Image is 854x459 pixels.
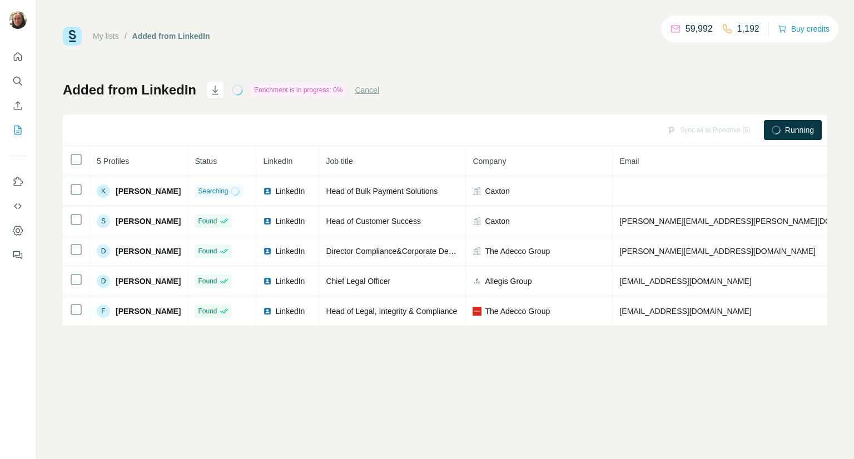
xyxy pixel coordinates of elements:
[198,246,217,256] span: Found
[263,157,292,166] span: LinkedIn
[9,11,27,29] img: Avatar
[9,96,27,116] button: Enrich CSV
[9,196,27,216] button: Use Surfe API
[326,217,420,226] span: Head of Customer Success
[263,187,272,196] img: LinkedIn logo
[116,276,181,287] span: [PERSON_NAME]
[326,247,530,256] span: Director Compliance&Corporate Department Adecco Group
[263,277,272,286] img: LinkedIn logo
[485,306,550,317] span: The Adecco Group
[785,124,814,136] span: Running
[9,120,27,140] button: My lists
[263,247,272,256] img: LinkedIn logo
[619,277,751,286] span: [EMAIL_ADDRESS][DOMAIN_NAME]
[275,306,305,317] span: LinkedIn
[619,247,815,256] span: [PERSON_NAME][EMAIL_ADDRESS][DOMAIN_NAME]
[473,277,481,286] img: company-logo
[326,157,352,166] span: Job title
[9,221,27,241] button: Dashboard
[485,186,509,197] span: Caxton
[116,186,181,197] span: [PERSON_NAME]
[275,216,305,227] span: LinkedIn
[132,31,210,42] div: Added from LinkedIn
[116,306,181,317] span: [PERSON_NAME]
[485,216,509,227] span: Caxton
[619,157,639,166] span: Email
[326,307,457,316] span: Head of Legal, Integrity & Compliance
[485,276,532,287] span: Allegis Group
[9,71,27,91] button: Search
[326,187,438,196] span: Head of Bulk Payment Solutions
[263,307,272,316] img: LinkedIn logo
[275,246,305,257] span: LinkedIn
[116,216,181,227] span: [PERSON_NAME]
[275,276,305,287] span: LinkedIn
[93,32,119,41] a: My lists
[63,27,82,46] img: Surfe Logo
[737,22,759,36] p: 1,192
[97,184,110,198] div: K
[9,172,27,192] button: Use Surfe on LinkedIn
[97,214,110,228] div: S
[251,83,346,97] div: Enrichment is in progress: 0%
[686,22,713,36] p: 59,992
[9,245,27,265] button: Feedback
[778,21,830,37] button: Buy credits
[116,246,181,257] span: [PERSON_NAME]
[619,307,751,316] span: [EMAIL_ADDRESS][DOMAIN_NAME]
[473,157,506,166] span: Company
[195,157,217,166] span: Status
[473,307,481,316] img: company-logo
[97,305,110,318] div: F
[326,277,390,286] span: Chief Legal Officer
[125,31,127,42] li: /
[198,306,217,316] span: Found
[97,157,129,166] span: 5 Profiles
[9,47,27,67] button: Quick start
[198,186,228,196] span: Searching
[97,245,110,258] div: D
[198,276,217,286] span: Found
[198,216,217,226] span: Found
[275,186,305,197] span: LinkedIn
[63,81,196,99] h1: Added from LinkedIn
[263,217,272,226] img: LinkedIn logo
[355,84,379,96] button: Cancel
[485,246,550,257] span: The Adecco Group
[97,275,110,288] div: D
